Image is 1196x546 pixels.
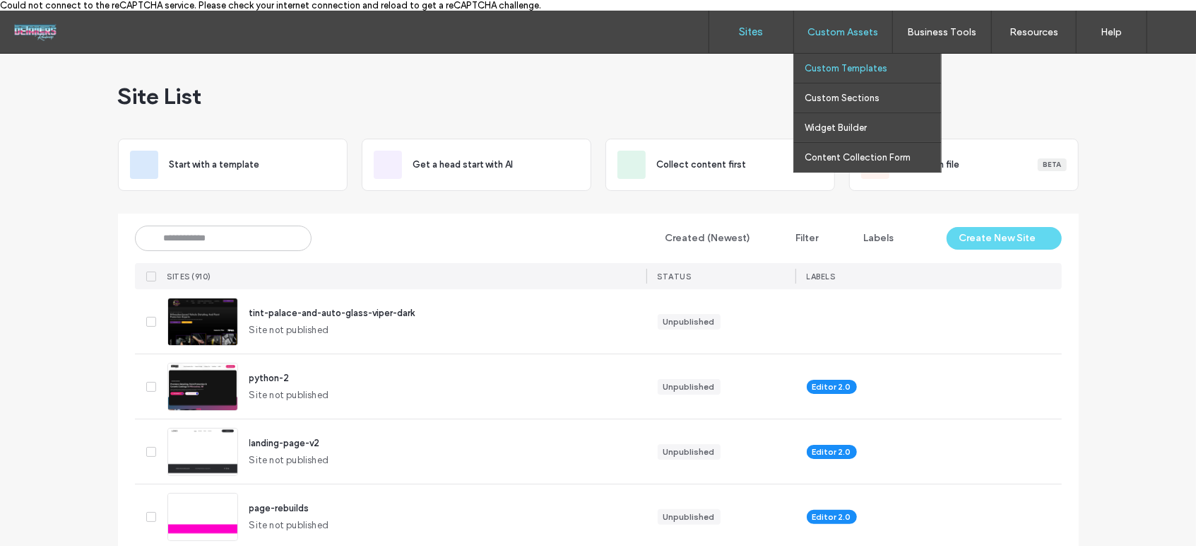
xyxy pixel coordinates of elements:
label: Resources [1010,26,1058,38]
span: Site List [118,82,202,110]
div: Unpublished [663,446,715,458]
span: Collect content first [657,158,747,172]
label: Custom Templates [805,63,887,74]
a: python-2 [249,373,290,383]
button: Labels [839,227,907,250]
a: Resources [992,11,1076,53]
a: tint-palace-and-auto-glass-viper-dark [249,308,415,318]
a: Widget Builder [805,113,941,142]
span: Editor 2.0 [812,446,851,458]
a: Sites [709,11,793,53]
label: Custom Assets [808,26,879,38]
div: Start from fileBeta [849,139,1079,191]
label: Widget Builder [805,122,867,133]
div: Collect content firstNew [605,139,835,191]
div: Unpublished [663,511,715,523]
span: Site not published [249,388,329,402]
button: Filter [769,227,833,250]
div: Get a head start with AI [362,139,591,191]
a: Custom Templates [805,54,941,83]
span: Start with a template [170,158,260,172]
span: LABELS [807,272,836,281]
label: Content Collection Form [805,152,911,163]
button: Created (Newest) [640,227,764,250]
span: Get a head start with AI [413,158,514,172]
a: Custom Sections [805,83,941,112]
div: Unpublished [663,315,715,328]
div: Beta [1038,158,1067,171]
span: Site not published [249,518,329,533]
a: page-rebuilds [249,503,309,513]
label: Custom Sections [805,93,880,103]
label: Business Tools [908,26,977,38]
a: landing-page-v2 [249,438,320,448]
a: Content Collection Form [805,143,941,172]
span: SITES (910) [167,272,212,281]
div: Start with a template [118,139,348,191]
button: Create New Site [947,227,1062,250]
span: Site not published [249,453,329,467]
label: Sites [740,25,764,38]
div: Unpublished [663,381,715,393]
span: Editor 2.0 [812,511,851,523]
span: Help [32,10,61,23]
span: Editor 2.0 [812,381,851,393]
span: STATUS [658,272,692,281]
label: Help [1101,26,1123,38]
span: Site not published [249,323,329,337]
